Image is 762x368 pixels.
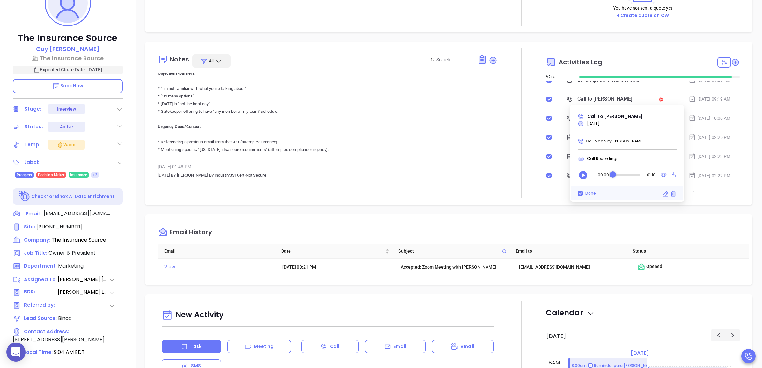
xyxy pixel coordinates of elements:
span: 9:04 AM EDT [54,349,85,356]
div: [DATE] 02:25 PM [689,134,731,141]
span: Assigned To: [24,276,57,284]
b: Urgency Cues/Context: [158,124,202,129]
div: 95 % [546,73,572,81]
a: [DATE] [629,349,650,358]
p: Task [190,343,201,350]
th: Date [275,244,392,259]
div: [DATE] 01:48 PM [158,162,497,171]
span: [PHONE_NUMBER] [36,223,83,230]
span: Site : [24,223,35,230]
p: Call [330,343,339,350]
span: Referred by: [24,301,57,309]
span: Activities Log [559,59,602,65]
th: Email to [509,244,626,259]
div: [DATE] 09:19 AM [689,96,731,103]
div: Opened [637,263,747,271]
button: Play [577,169,590,181]
span: +2 [93,171,97,178]
span: Department: [24,263,57,269]
img: Ai-Enrich-DaqCidB-.svg [19,191,30,202]
div: Audio progress control [613,172,640,178]
a: The Insurance Source [13,54,123,62]
p: Meeting [254,343,274,350]
span: Marketing [58,262,84,270]
div: New Activity [162,307,493,323]
div: Stage: [24,104,41,114]
input: Search... [436,56,470,63]
span: Calendar [546,307,595,318]
span: [STREET_ADDRESS][PERSON_NAME] [13,336,105,343]
span: Call Recordings: [587,156,619,161]
span: BDR: [24,288,57,296]
span: Local Time: [24,349,53,356]
span: Email: [26,210,41,218]
div: 8am [547,359,561,367]
span: All [209,58,214,64]
button: + Create quote on CW [615,12,671,19]
span: Book Now [52,83,84,89]
div: View [164,263,274,271]
b: Objections/Barriers: [158,71,196,76]
p: Expected Close Date: [DATE] [13,66,123,74]
div: Notes [170,56,189,62]
th: Status [626,244,743,259]
span: Subject [398,248,499,255]
h2: [DATE] [546,333,566,340]
div: Active [60,122,73,132]
div: Accepted: Zoom Meeting with [PERSON_NAME] [401,263,510,271]
div: 01:10 [647,173,656,177]
div: [DATE] 09:30 AM [689,191,731,198]
button: Next day [725,329,740,341]
button: Previous day [711,329,726,341]
th: Email [158,244,275,259]
span: Decision Maker [38,171,64,178]
div: Interview [57,104,76,114]
span: [PERSON_NAME] Lechado [58,288,109,296]
span: Insurance [70,171,87,178]
span: Owner & President [48,249,96,256]
a: Guy [PERSON_NAME] [36,45,100,54]
p: The Insurance Source [13,32,123,44]
span: Date [281,248,384,255]
div: Call to [PERSON_NAME] [577,94,632,104]
p: Vmail [460,343,474,350]
div: [DATE] 02:22 PM [689,172,731,179]
span: Lead Source: [24,315,57,321]
div: [DATE] 02:23 PM [689,153,731,160]
div: Temp: [24,140,41,149]
p: [DATE] BY [PERSON_NAME] By IndustrySSI Cert-Not Secure [158,171,497,179]
p: You have not sent a quote yet [613,4,672,11]
span: [DATE] [587,121,600,126]
span: Prospect [17,171,32,178]
span: Job Title: [24,249,47,256]
span: Binox [58,314,71,322]
span: Company: [24,236,50,243]
a: + Create quote on CW [617,12,669,18]
div: [EMAIL_ADDRESS][DOMAIN_NAME] [519,263,628,271]
div: Audio player [582,165,660,184]
div: [DATE] 10:00 AM [689,115,731,122]
div: 00:00 [598,173,609,177]
div: Email History [170,229,212,237]
div: Label: [24,157,40,167]
span: Done [585,191,596,196]
span: [PERSON_NAME] [PERSON_NAME] [58,276,109,283]
span: [EMAIL_ADDRESS][DOMAIN_NAME] [44,210,111,217]
div: Status: [24,122,43,132]
p: Check for Binox AI Data Enrichment [31,193,114,200]
span: Call Made by: [PERSON_NAME] [586,138,644,144]
span: Contact Address: [24,328,69,335]
span: Call to [PERSON_NAME] [587,113,643,119]
p: Guy [PERSON_NAME] [36,45,100,53]
span: The Insurance Source [52,236,106,243]
div: Warm [57,141,75,148]
div: [DATE] 03:21 PM [282,263,392,271]
p: Email [393,343,406,350]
